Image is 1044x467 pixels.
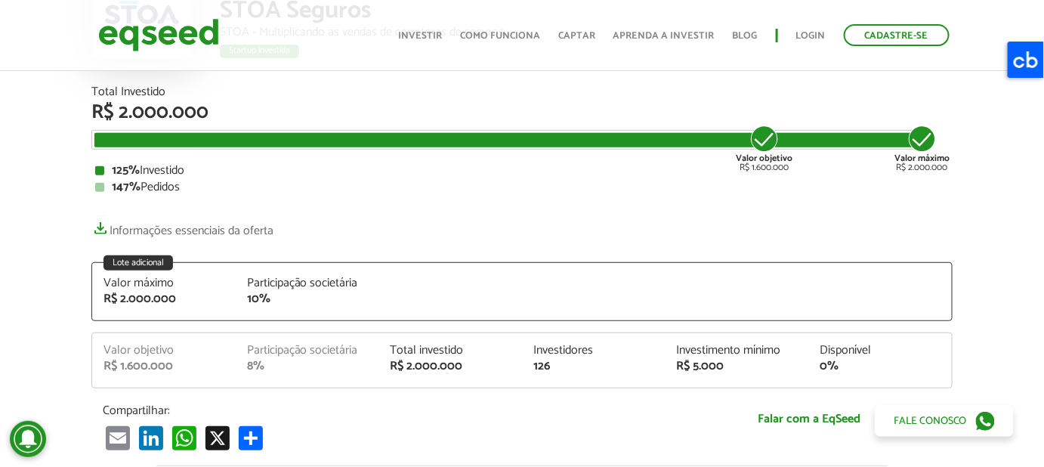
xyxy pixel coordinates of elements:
a: Compartilhar [236,425,266,450]
div: 126 [533,360,654,373]
div: Pedidos [95,181,949,193]
a: Informações essenciais da oferta [91,216,273,237]
strong: 147% [112,177,141,197]
div: R$ 2.000.000 [894,124,950,172]
div: R$ 1.600.000 [737,124,793,172]
div: Participação societária [247,345,368,357]
div: 8% [247,360,368,373]
div: Participação societária [247,277,368,289]
div: Investimento mínimo [677,345,798,357]
div: Disponível [820,345,941,357]
a: Fale conosco [875,405,1014,437]
div: Investido [95,165,949,177]
div: 0% [820,360,941,373]
a: WhatsApp [169,425,199,450]
a: Falar com a EqSeed [677,404,941,435]
div: Total Investido [91,86,953,98]
div: R$ 5.000 [677,360,798,373]
a: Investir [398,31,442,41]
a: Login [796,31,826,41]
div: Investidores [533,345,654,357]
div: R$ 2.000.000 [103,293,224,305]
strong: 125% [112,160,140,181]
a: Blog [733,31,758,41]
div: 10% [247,293,368,305]
div: Valor objetivo [103,345,224,357]
div: R$ 2.000.000 [390,360,511,373]
div: R$ 2.000.000 [91,103,953,122]
div: Valor máximo [103,277,224,289]
a: Email [103,425,133,450]
div: Lote adicional [103,255,173,271]
div: R$ 1.600.000 [103,360,224,373]
a: Cadastre-se [844,24,950,46]
a: Captar [558,31,595,41]
a: Aprenda a investir [613,31,715,41]
div: Total investido [390,345,511,357]
a: LinkedIn [136,425,166,450]
p: Compartilhar: [103,404,654,418]
strong: Valor objetivo [737,151,793,165]
a: Como funciona [460,31,540,41]
strong: Valor máximo [894,151,950,165]
a: X [202,425,233,450]
img: EqSeed [98,15,219,55]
